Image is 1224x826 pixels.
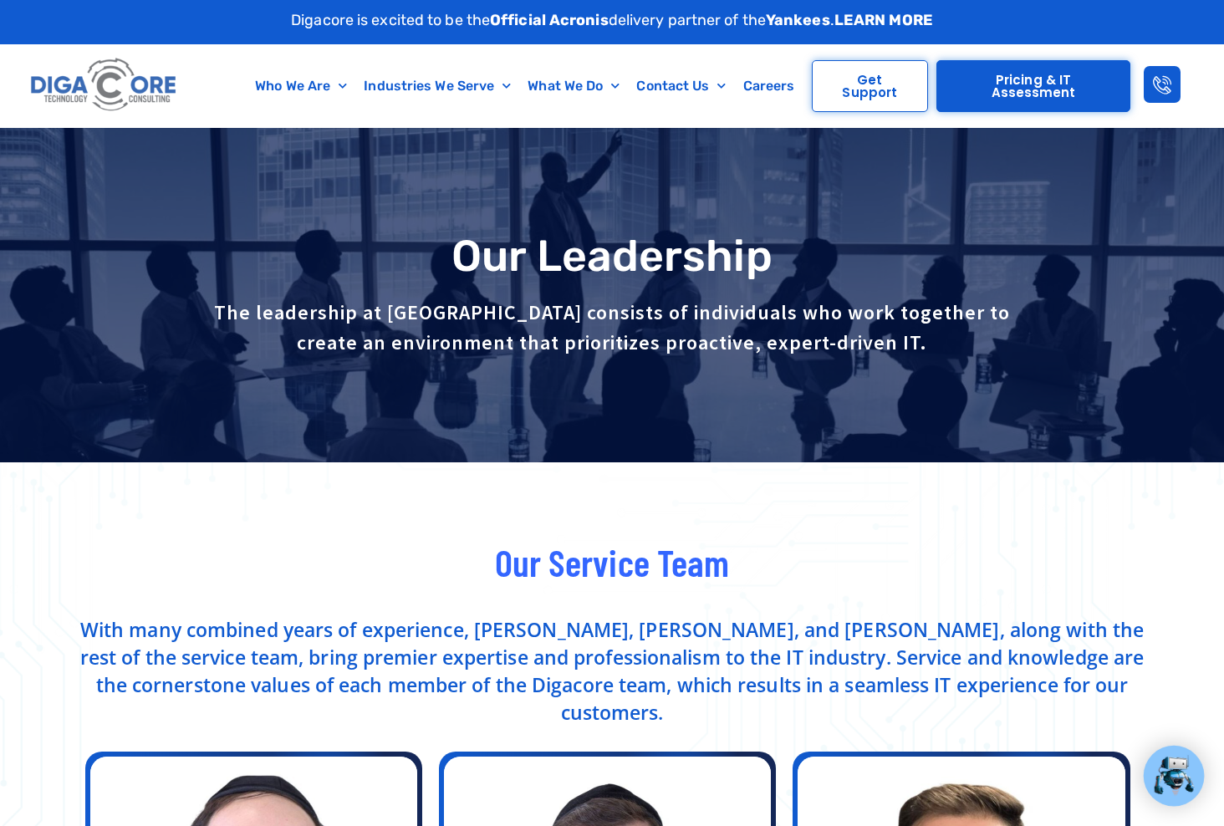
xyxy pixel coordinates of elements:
[936,60,1130,112] a: Pricing & IT Assessment
[495,539,730,584] span: Our Service Team
[77,616,1147,727] p: With many combined years of experience, [PERSON_NAME], [PERSON_NAME], and [PERSON_NAME], along wi...
[77,232,1147,280] h1: Our Leadership
[355,67,519,105] a: Industries We Serve
[490,11,609,29] strong: Official Acronis
[247,67,355,105] a: Who We Are
[628,67,734,105] a: Contact Us
[519,67,628,105] a: What We Do
[247,67,803,105] nav: Menu
[735,67,803,105] a: Careers
[27,53,181,118] img: Digacore logo 1
[829,74,910,99] span: Get Support
[291,9,933,32] p: Digacore is excited to be the delivery partner of the .
[834,11,933,29] a: LEARN MORE
[812,60,928,112] a: Get Support
[211,298,1013,358] p: The leadership at [GEOGRAPHIC_DATA] consists of individuals who work together to create an enviro...
[766,11,830,29] strong: Yankees
[954,74,1113,99] span: Pricing & IT Assessment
